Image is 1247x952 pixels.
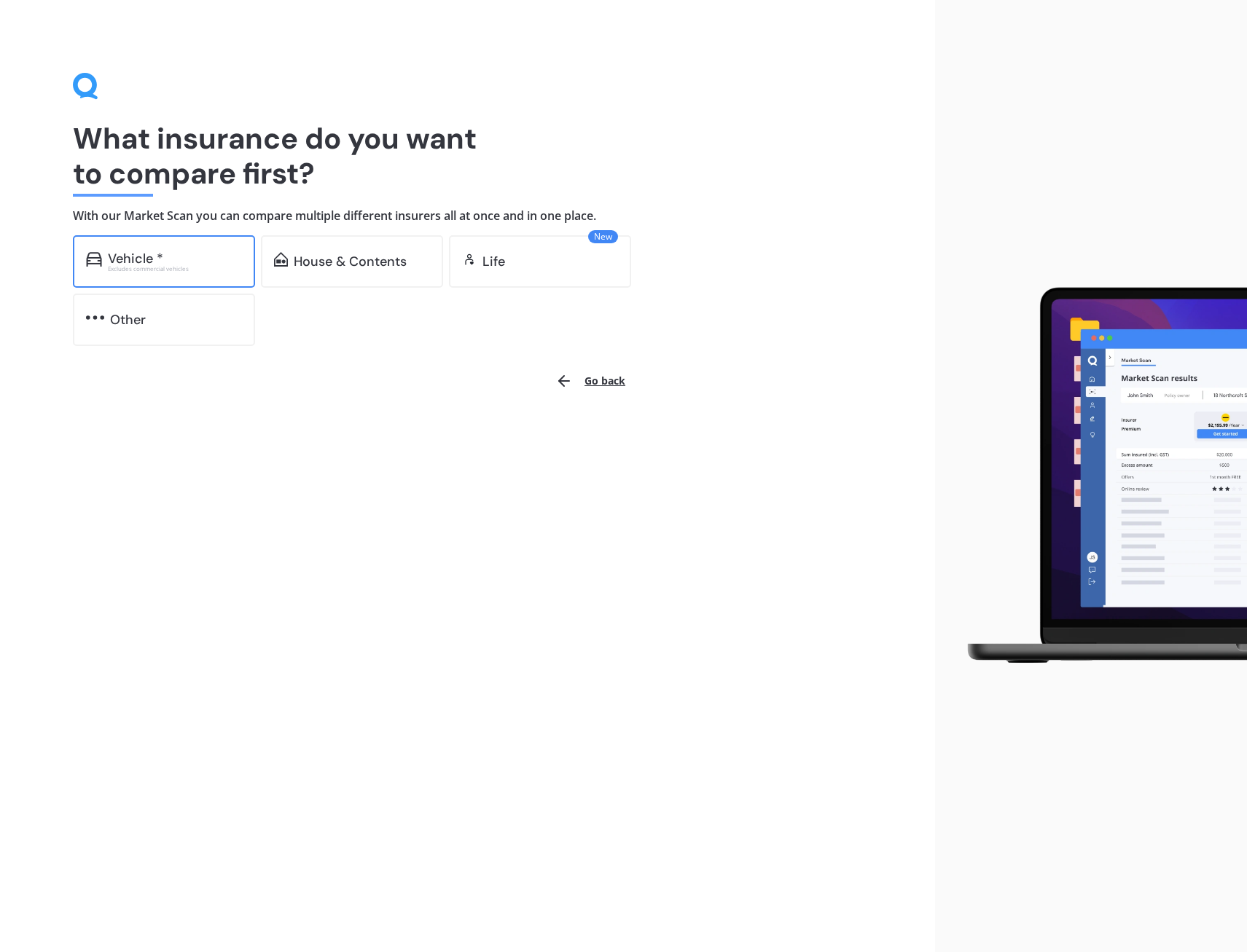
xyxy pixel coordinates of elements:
[482,254,505,269] div: Life
[547,363,634,398] button: Go back
[588,230,618,243] span: New
[86,252,102,267] img: car.f15378c7a67c060ca3f3.svg
[108,251,163,266] div: Vehicle *
[73,121,862,191] h1: What insurance do you want to compare first?
[108,266,242,272] div: Excludes commercial vehicles
[462,252,477,267] img: life.f720d6a2d7cdcd3ad642.svg
[947,279,1247,672] img: laptop.webp
[86,310,104,325] img: other.81dba5aafe580aa69f38.svg
[294,254,407,269] div: House & Contents
[274,252,288,267] img: home-and-contents.b802091223b8502ef2dd.svg
[73,208,862,224] h4: With our Market Scan you can compare multiple different insurers all at once and in one place.
[110,312,146,327] div: Other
